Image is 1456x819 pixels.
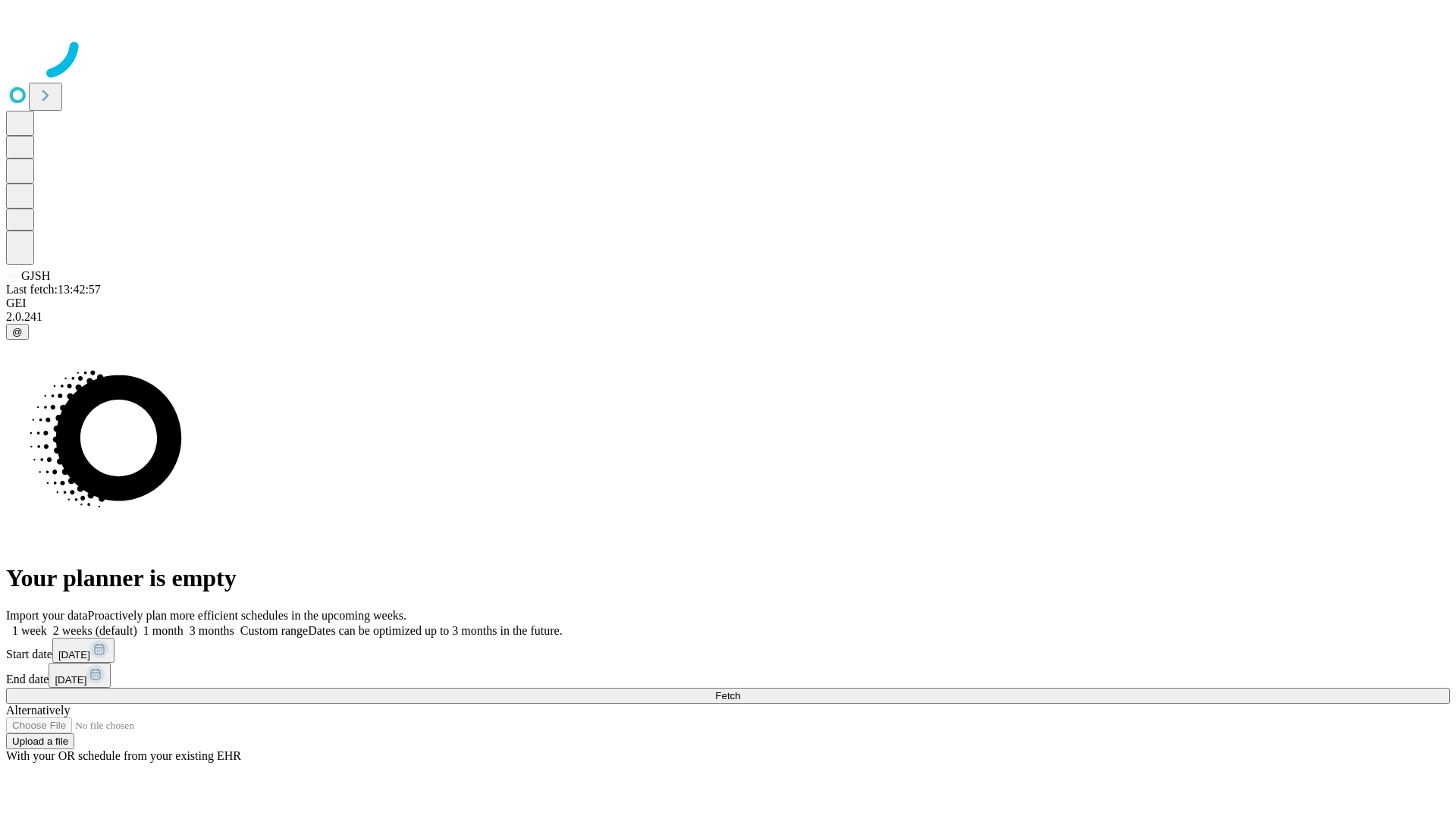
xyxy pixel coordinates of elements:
[6,564,1450,592] h1: Your planner is empty
[6,704,70,717] span: Alternatively
[21,269,50,282] span: GJSH
[88,609,406,622] span: Proactively plan more efficient schedules in the upcoming weeks.
[6,688,1450,704] button: Fetch
[6,297,1450,310] div: GEI
[6,310,1450,324] div: 2.0.241
[240,624,308,637] span: Custom range
[12,624,47,637] span: 1 week
[6,609,88,622] span: Import your data
[6,283,101,296] span: Last fetch: 13:42:57
[49,663,111,688] button: [DATE]
[6,638,1450,663] div: Start date
[6,663,1450,688] div: End date
[308,624,562,637] span: Dates can be optimized up to 3 months in the future.
[6,733,74,749] button: Upload a file
[190,624,234,637] span: 3 months
[6,324,29,340] button: @
[52,638,115,663] button: [DATE]
[12,326,23,337] span: @
[58,649,90,661] span: [DATE]
[715,690,740,701] span: Fetch
[143,624,184,637] span: 1 month
[6,749,241,762] span: With your OR schedule from your existing EHR
[53,624,137,637] span: 2 weeks (default)
[55,674,86,686] span: [DATE]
